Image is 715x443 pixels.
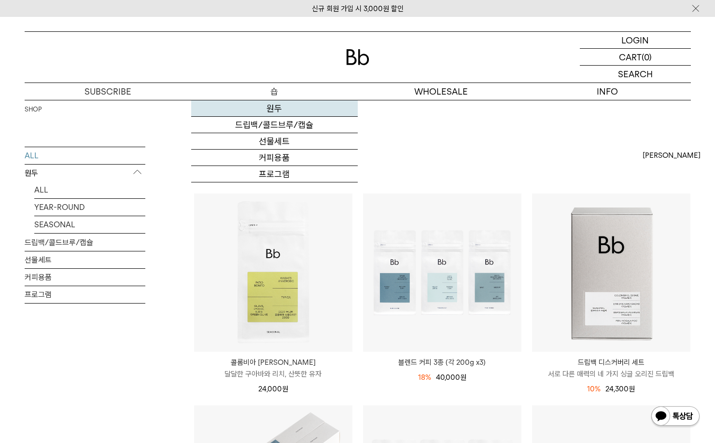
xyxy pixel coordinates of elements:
[532,357,690,368] p: 드립백 디스커버리 세트
[650,405,701,429] img: 카카오톡 채널 1:1 채팅 버튼
[436,373,466,382] span: 40,000
[358,83,524,100] p: WHOLESALE
[25,269,145,286] a: 커피용품
[194,194,352,352] img: 콜롬비아 파티오 보니토
[191,166,358,182] a: 프로그램
[346,49,369,65] img: 로고
[363,357,521,368] a: 블렌드 커피 3종 (각 200g x3)
[191,83,358,100] a: 숍
[619,49,642,65] p: CART
[460,373,466,382] span: 원
[25,234,145,251] a: 드립백/콜드브루/캡슐
[191,133,358,150] a: 선물세트
[25,165,145,182] p: 원두
[191,100,358,117] a: 원두
[194,357,352,368] p: 콜롬비아 [PERSON_NAME]
[34,216,145,233] a: SEASONAL
[363,194,521,352] img: 블렌드 커피 3종 (각 200g x3)
[194,357,352,380] a: 콜롬비아 [PERSON_NAME] 달달한 구아바와 리치, 산뜻한 유자
[621,32,649,48] p: LOGIN
[532,368,690,380] p: 서로 다른 매력의 네 가지 싱글 오리진 드립백
[25,83,191,100] a: SUBSCRIBE
[418,372,431,383] div: 18%
[580,49,691,66] a: CART (0)
[524,83,691,100] p: INFO
[191,150,358,166] a: 커피용품
[25,147,145,164] a: ALL
[629,385,635,393] span: 원
[191,117,358,133] a: 드립백/콜드브루/캡슐
[618,66,653,83] p: SEARCH
[194,368,352,380] p: 달달한 구아바와 리치, 산뜻한 유자
[580,32,691,49] a: LOGIN
[532,357,690,380] a: 드립백 디스커버리 세트 서로 다른 매력의 네 가지 싱글 오리진 드립백
[34,181,145,198] a: ALL
[25,286,145,303] a: 프로그램
[282,385,288,393] span: 원
[258,385,288,393] span: 24,000
[605,385,635,393] span: 24,300
[34,199,145,216] a: YEAR-ROUND
[587,383,601,395] div: 10%
[532,194,690,352] img: 드립백 디스커버리 세트
[642,49,652,65] p: (0)
[312,4,404,13] a: 신규 회원 가입 시 3,000원 할인
[25,251,145,268] a: 선물세트
[643,150,701,161] span: [PERSON_NAME]
[25,105,42,114] a: SHOP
